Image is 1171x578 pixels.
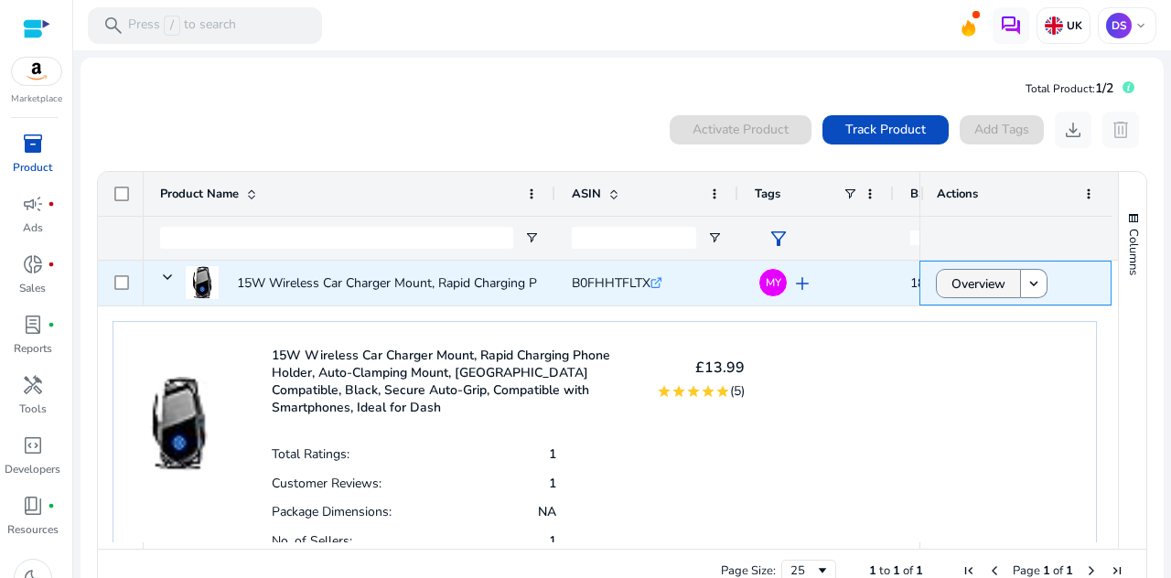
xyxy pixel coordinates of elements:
span: inventory_2 [22,133,44,155]
p: Product [13,159,52,176]
span: BSR [910,186,934,202]
span: campaign [22,193,44,215]
span: handyman [22,374,44,396]
img: 41DvA49HebL._AC_US40_.jpg [132,340,226,471]
mat-icon: star [671,384,686,399]
span: fiber_manual_record [48,200,55,208]
p: Customer Reviews: [272,475,381,492]
img: amazon.svg [12,58,61,85]
button: download [1055,112,1091,148]
h4: £13.99 [657,359,745,377]
mat-icon: keyboard_arrow_down [1026,275,1042,292]
div: Last Page [1110,563,1124,578]
p: Press to search [128,16,236,36]
span: Actions [937,186,978,202]
span: Product Name [160,186,239,202]
p: No. of Sellers: [272,532,352,550]
span: fiber_manual_record [48,321,55,328]
span: add [791,273,813,294]
span: search [102,15,124,37]
span: donut_small [22,253,44,275]
p: 15W Wireless Car Charger Mount, Rapid Charging Phone Holder, Auto-Clamping Mount, [GEOGRAPHIC_DAT... [272,347,634,416]
span: code_blocks [22,434,44,456]
span: MY [766,277,781,288]
div: Previous Page [987,563,1002,578]
img: 41DvA49HebL._AC_US40_.jpg [186,266,219,299]
p: 1 [549,445,556,463]
p: Resources [7,521,59,538]
mat-icon: star [701,384,715,399]
mat-icon: star [686,384,701,399]
p: Package Dimensions: [272,503,392,520]
p: 1 [549,532,556,550]
span: Columns [1125,229,1142,275]
span: Total Product: [1026,81,1095,96]
button: Open Filter Menu [524,230,539,245]
span: (5) [730,382,745,400]
p: Tools [19,401,47,417]
span: / [164,16,180,36]
span: book_4 [22,495,44,517]
span: ASIN [572,186,601,202]
button: Open Filter Menu [707,230,722,245]
span: Overview [951,265,1005,303]
span: B0FHHTFLTX [572,274,650,292]
span: 186 [910,274,932,292]
span: download [1062,119,1084,141]
p: Marketplace [11,92,62,106]
span: Tags [755,186,780,202]
input: Product Name Filter Input [160,227,513,249]
p: 15W Wireless Car Charger Mount, Rapid Charging Phone Holder,... [237,264,619,302]
img: uk.svg [1045,16,1063,35]
mat-icon: star [657,384,671,399]
span: keyboard_arrow_down [1133,18,1148,33]
input: ASIN Filter Input [572,227,696,249]
mat-icon: star [715,384,730,399]
span: 1/2 [1095,80,1113,97]
div: First Page [962,563,976,578]
span: fiber_manual_record [48,261,55,268]
span: fiber_manual_record [48,502,55,509]
p: UK [1063,18,1082,33]
button: Overview [936,269,1021,298]
span: lab_profile [22,314,44,336]
p: Total Ratings: [272,445,349,463]
span: Track Product [845,120,926,139]
span: filter_alt [768,228,790,250]
p: Developers [5,461,60,477]
p: Sales [19,280,46,296]
button: Track Product [822,115,949,144]
p: NA [538,503,556,520]
p: DS [1106,13,1132,38]
div: Next Page [1084,563,1099,578]
p: 1 [549,475,556,492]
p: Reports [14,340,52,357]
p: Ads [23,219,43,236]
